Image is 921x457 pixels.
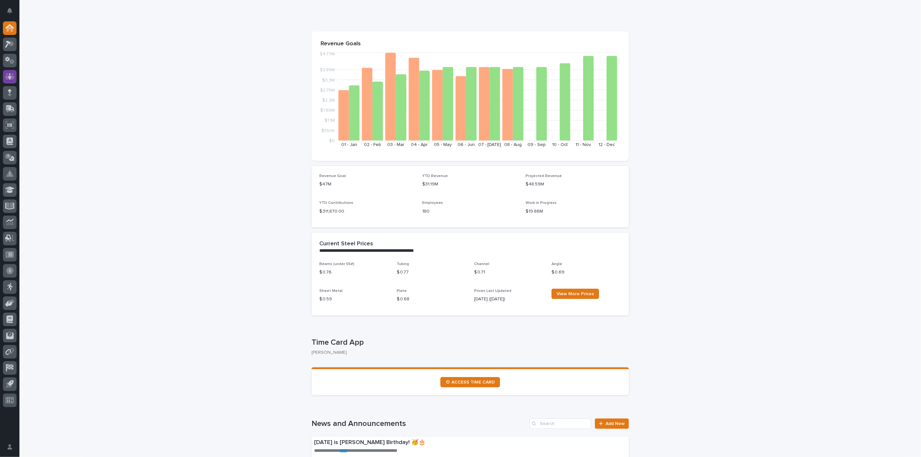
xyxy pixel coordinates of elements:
[314,439,534,446] p: [DATE] is [PERSON_NAME] Birthday! 🥳🎂
[526,181,621,188] p: $48.59M
[322,98,335,103] tspan: $2.2M
[434,142,452,147] text: 05 - May
[312,350,624,355] p: [PERSON_NAME]
[397,289,407,293] span: Plate
[526,201,557,205] span: Work in Progress
[529,418,591,429] input: Search
[319,181,415,188] p: $47M
[446,380,495,385] span: ⏲ ACCESS TIME CARD
[397,269,466,276] p: $ 0.77
[319,208,415,215] p: $ 311,870.00
[411,142,428,147] text: 04 - Apr
[551,269,621,276] p: $ 0.69
[606,421,625,426] span: Add New
[319,240,373,248] h2: Current Steel Prices
[329,139,335,143] tspan: $0
[551,289,599,299] a: View More Prices
[320,68,335,72] tspan: $3.85M
[551,262,562,266] span: Angle
[474,296,544,303] p: [DATE] ([DATE])
[528,142,546,147] text: 09 - Sep
[397,296,466,303] p: $ 0.68
[312,338,626,347] p: Time Card App
[423,174,448,178] span: YTD Revenue
[319,289,343,293] span: Sheet Metal
[312,419,527,429] h1: News and Announcements
[423,208,518,215] p: 180
[320,52,335,57] tspan: $4.77M
[478,142,501,147] text: 07 - [DATE]
[557,292,594,296] span: View More Prices
[319,296,389,303] p: $ 0.59
[341,142,357,147] text: 01 - Jan
[8,8,17,18] div: Notifications
[440,377,500,387] a: ⏲ ACCESS TIME CARD
[387,142,404,147] text: 03 - Mar
[474,262,489,266] span: Channel
[576,142,591,147] text: 11 - Nov
[321,40,620,48] p: Revenue Goals
[526,174,562,178] span: Projected Revenue
[423,201,443,205] span: Employees
[364,142,381,147] text: 02 - Feb
[319,262,354,266] span: Beams (under 55#)
[319,201,353,205] span: YTD Contributions
[319,269,389,276] p: $ 0.76
[397,262,409,266] span: Tubing
[423,181,518,188] p: $31.19M
[320,108,335,113] tspan: $1.65M
[322,78,335,83] tspan: $3.3M
[458,142,475,147] text: 06 - Jun
[319,174,346,178] span: Revenue Goal
[320,88,335,93] tspan: $2.75M
[474,269,544,276] p: $ 0.71
[505,142,522,147] text: 08 - Aug
[598,142,615,147] text: 12 - Dec
[526,208,621,215] p: $19.86M
[595,418,629,429] a: Add New
[3,4,17,17] button: Notifications
[324,118,335,123] tspan: $1.1M
[321,128,335,133] tspan: $550K
[474,289,511,293] span: Prices Last Updated
[552,142,568,147] text: 10 - Oct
